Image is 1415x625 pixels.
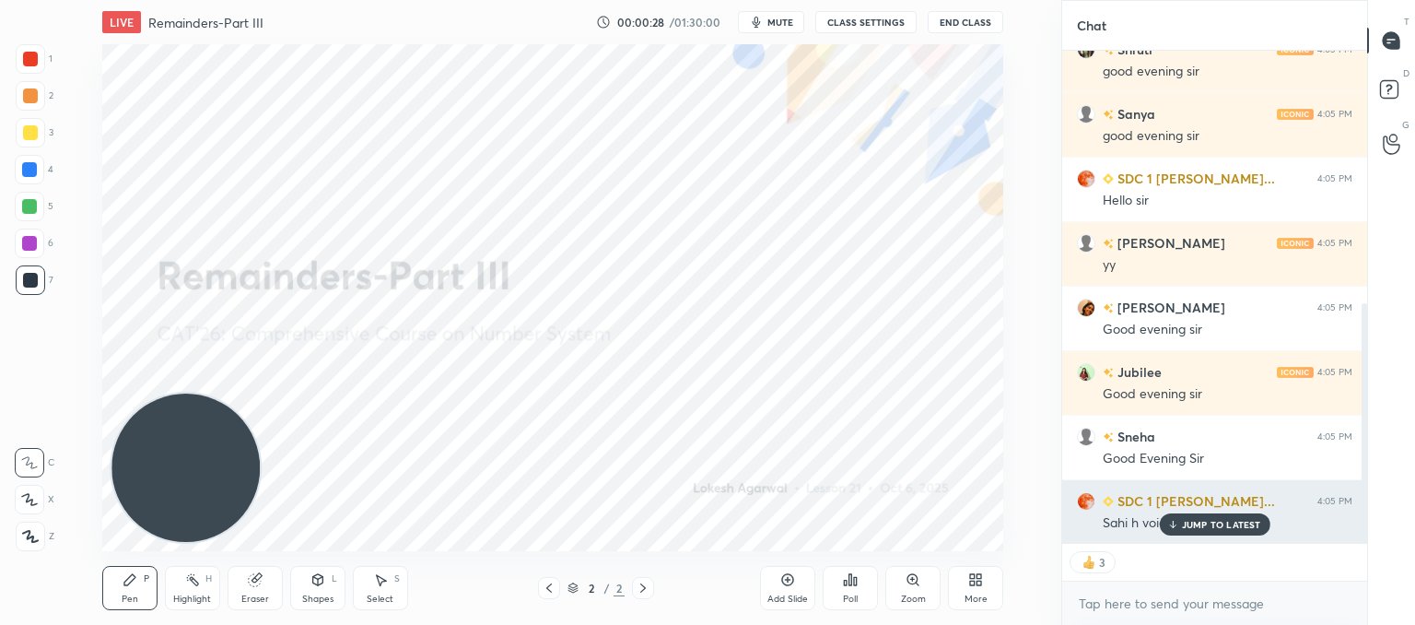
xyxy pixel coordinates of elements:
div: good evening sir [1103,63,1352,81]
div: Good Evening Sir [1103,450,1352,468]
div: Select [367,595,393,604]
img: iconic-light.a09c19a4.png [1277,238,1314,249]
h6: SDC 1 [PERSON_NAME]... [1114,169,1275,188]
img: d1c15e097a9344918a36d0ee6bd5f090.jpg [1077,492,1095,511]
div: 2 [16,81,53,111]
div: C [15,448,54,478]
div: L [332,574,337,584]
img: thumbs_up.png [1080,553,1098,572]
img: default.png [1077,428,1095,446]
button: CLASS SETTINGS [815,11,917,33]
img: 6844818fb8ab44fc99a65cb736d727be.jpg [1077,363,1095,382]
p: T [1404,15,1409,29]
button: End Class [928,11,1003,33]
div: 4:05 PM [1317,302,1352,313]
div: 5 [15,192,53,221]
div: Good evening sir [1103,321,1352,339]
img: no-rating-badge.077c3623.svg [1103,303,1114,313]
div: 4:05 PM [1317,367,1352,378]
div: H [205,574,212,584]
div: Add Slide [767,595,808,604]
div: Pen [122,595,138,604]
div: Poll [843,595,858,604]
div: 6 [15,229,53,258]
div: Eraser [241,595,269,604]
div: X [15,485,54,514]
div: 4:05 PM [1317,238,1352,249]
div: Zoom [901,595,926,604]
div: 3 [16,118,53,147]
h6: SDC 1 [PERSON_NAME]... [1114,491,1275,511]
div: 2 [582,583,601,594]
div: P [144,574,149,584]
img: Learner_Badge_beginner_1_8b307cf2a0.svg [1103,173,1114,184]
div: Hello sir [1103,192,1352,210]
img: iconic-light.a09c19a4.png [1277,109,1314,120]
div: Z [16,522,54,551]
img: default.png [1077,234,1095,253]
img: no-rating-badge.077c3623.svg [1103,432,1114,442]
div: good evening sir [1103,127,1352,146]
h4: Remainders-Part III [148,14,263,31]
h6: Sanya [1114,104,1155,124]
div: yy [1103,256,1352,275]
h6: [PERSON_NAME] [1114,233,1225,253]
img: iconic-light.a09c19a4.png [1277,367,1314,378]
img: Learner_Badge_beginner_1_8b307cf2a0.svg [1103,496,1114,507]
div: S [394,574,400,584]
div: Highlight [173,595,211,604]
p: D [1403,66,1409,80]
img: no-rating-badge.077c3623.svg [1103,239,1114,249]
h6: [PERSON_NAME] [1114,298,1225,317]
img: no-rating-badge.077c3623.svg [1103,110,1114,120]
div: 3 [1098,555,1105,570]
span: mute [767,16,793,29]
img: default.png [1077,105,1095,124]
p: G [1402,118,1409,132]
div: Good evening sir [1103,385,1352,404]
div: LIVE [102,11,141,33]
div: Shapes [302,595,333,604]
div: 4:05 PM [1317,431,1352,442]
div: 4:05 PM [1317,496,1352,507]
button: mute [738,11,804,33]
img: no-rating-badge.077c3623.svg [1103,368,1114,378]
h6: Sneha [1114,427,1155,446]
img: ccdbb4ed8eec4bc9807c8ce4e2d413cb.jpg [1077,299,1095,317]
img: no-rating-badge.077c3623.svg [1103,45,1114,55]
div: Sahi h voice sir [1103,514,1352,533]
div: More [965,595,988,604]
div: 7 [16,265,53,295]
div: 1 [16,44,53,74]
div: 4 [15,155,53,184]
div: / [604,583,610,594]
p: Chat [1062,1,1121,50]
div: 4:05 PM [1317,173,1352,184]
h6: Jubilee [1114,362,1162,382]
div: grid [1062,51,1367,544]
img: d1c15e097a9344918a36d0ee6bd5f090.jpg [1077,170,1095,188]
div: 4:05 PM [1317,109,1352,120]
p: JUMP TO LATEST [1182,519,1261,530]
div: 2 [614,580,625,596]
